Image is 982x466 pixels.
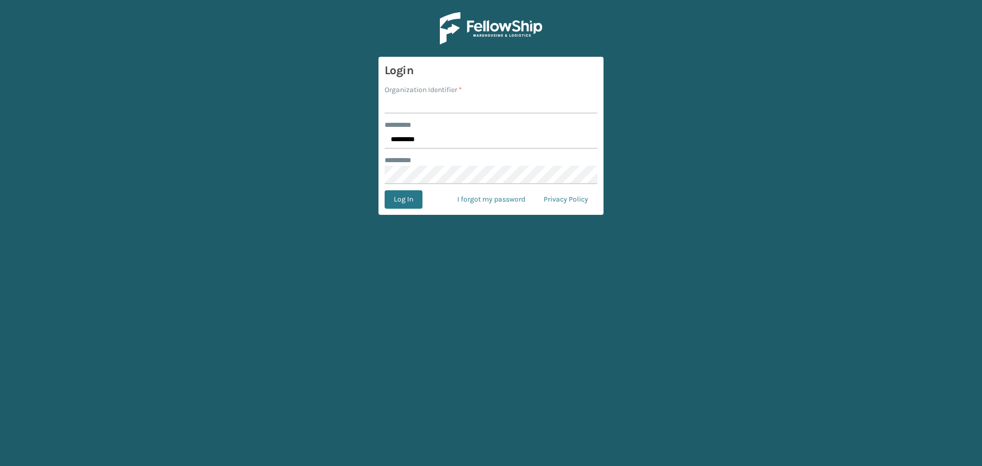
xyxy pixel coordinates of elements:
a: Privacy Policy [534,190,597,209]
a: I forgot my password [448,190,534,209]
h3: Login [385,63,597,78]
img: Logo [440,12,542,45]
button: Log In [385,190,422,209]
label: Organization Identifier [385,84,462,95]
